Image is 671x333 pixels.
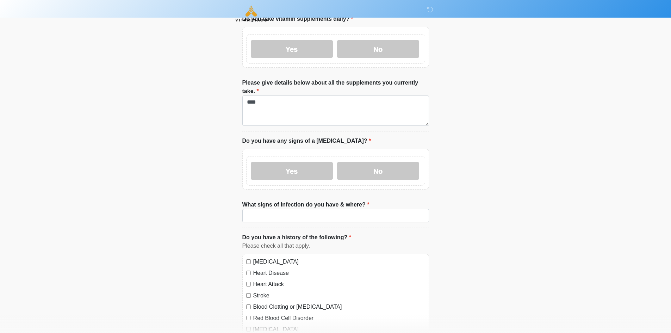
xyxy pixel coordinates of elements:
label: Red Blood Cell Disorder [253,314,425,322]
input: Stroke [246,293,251,298]
label: No [337,162,419,180]
label: [MEDICAL_DATA] [253,258,425,266]
input: [MEDICAL_DATA] [246,259,251,264]
input: Heart Disease [246,271,251,275]
label: What signs of infection do you have & where? [242,201,369,209]
label: Do you have a history of the following? [242,233,351,242]
label: Heart Disease [253,269,425,277]
label: Heart Attack [253,280,425,289]
input: Blood Clotting or [MEDICAL_DATA] [246,304,251,309]
label: Yes [251,162,333,180]
label: Yes [251,40,333,58]
input: Red Blood Cell Disorder [246,316,251,320]
img: Vitaminado Logo [235,5,267,21]
label: Please give details below about all the supplements you currently take. [242,79,429,95]
div: Please check all that apply. [242,242,429,250]
label: Blood Clotting or [MEDICAL_DATA] [253,303,425,311]
label: No [337,40,419,58]
label: Do you have any signs of a [MEDICAL_DATA]? [242,137,371,145]
input: Heart Attack [246,282,251,286]
label: Stroke [253,291,425,300]
input: [MEDICAL_DATA] [246,327,251,332]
